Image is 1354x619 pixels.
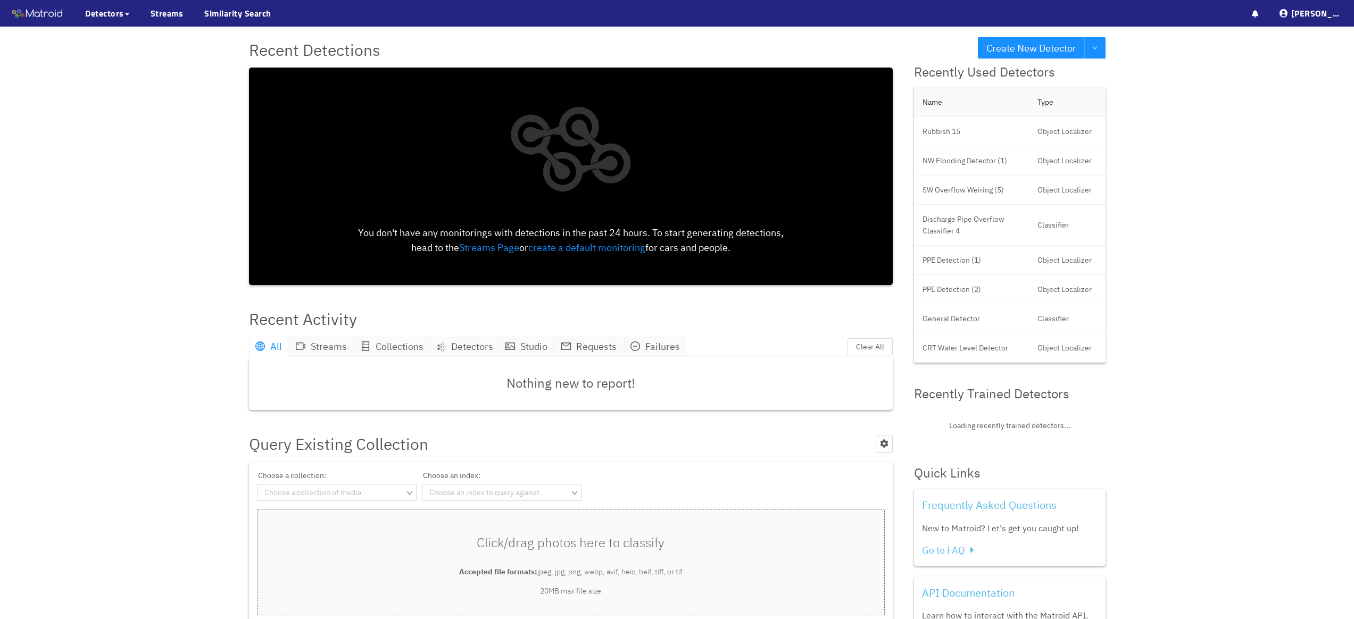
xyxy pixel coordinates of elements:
[645,340,680,353] span: Failures
[914,205,1029,246] td: Discharge Pipe Overflow Classifier 4
[296,341,305,351] span: video-camera
[257,470,417,484] span: Choose a collection:
[249,431,428,456] span: Query Existing Collection
[358,227,784,254] span: You don't have any monitorings with detections in the past 24 hours. To start generating detectio...
[630,341,640,351] span: minus-circle
[1029,175,1106,205] td: Object Localizer
[376,340,423,353] span: Collections
[914,409,1106,442] div: Loading recently trained detectors...
[978,37,1085,58] button: Create New Detector
[576,340,617,353] span: Requests
[249,357,893,410] div: Nothing new to report!
[270,340,282,353] span: All
[914,246,1029,275] td: PPE Detection (1)
[645,241,730,254] span: for cars and people.
[505,341,515,351] span: picture
[922,522,1098,535] div: New to Matroid? Let's get you caught up!
[1029,304,1106,333] td: Classifier
[459,567,537,576] span: Accepted file formats:
[856,341,884,353] span: Clear All
[1084,37,1106,58] button: down
[1029,146,1106,175] td: Object Localizer
[914,463,1106,483] div: Quick Links
[922,543,1098,558] div: Go to FAQ
[265,585,877,597] p: 20MB max file size
[422,470,582,484] span: Choose an index:
[914,117,1029,146] td: Rubbish 15
[11,6,64,22] img: Matroid logo
[499,76,642,225] img: logo_only_white.png
[249,306,357,331] div: Recent Activity
[1029,275,1106,304] td: Object Localizer
[1029,246,1106,275] td: Object Localizer
[1029,333,1106,363] td: Object Localizer
[249,37,380,62] span: Recent Detections
[265,533,877,553] p: Click/drag photos here to classify
[204,7,271,20] a: Similarity Search
[537,567,682,576] span: jpeg, jpg, png, webp, avif, heic, heif, tiff, or tif
[151,7,184,20] a: Streams
[914,62,1106,82] div: Recently Used Detectors
[914,304,1029,333] td: General Detector
[528,241,645,254] a: create a default monitoring
[914,175,1029,205] td: SW Overflow Weiring (5)
[85,7,124,20] span: Detectors
[914,275,1029,304] td: PPE Detection (2)
[1029,205,1106,246] td: Classifier
[922,584,1098,601] div: API Documentation
[451,339,493,354] span: Detectors
[361,341,370,351] span: database
[519,241,528,254] span: or
[986,40,1076,56] span: Create New Detector
[922,497,1098,513] div: Frequently Asked Questions
[311,340,347,353] span: Streams
[914,88,1029,117] th: Name
[914,333,1029,363] td: CRT Water Level Detector
[1029,88,1106,117] th: Type
[459,241,519,254] a: Streams Page
[561,341,571,351] span: mail
[255,341,265,351] span: global
[1092,45,1098,52] span: down
[848,338,893,355] button: Clear All
[914,384,1106,404] div: Recently Trained Detectors
[520,340,547,353] span: Studio
[1029,117,1106,146] td: Object Localizer
[914,146,1029,175] td: NW Flooding Detector (1)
